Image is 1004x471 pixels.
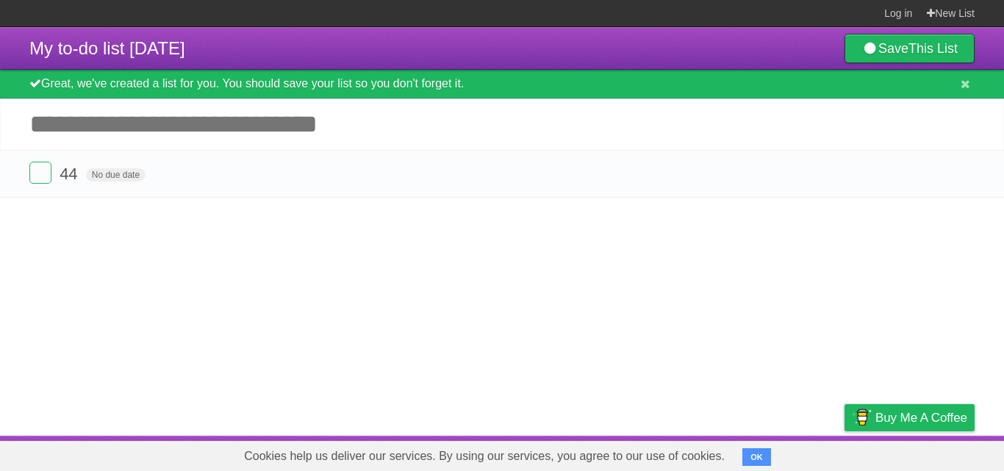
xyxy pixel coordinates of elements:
[852,405,872,430] img: Buy me a coffee
[29,162,51,184] label: Done
[825,439,864,467] a: Privacy
[882,439,975,467] a: Suggest a feature
[875,405,967,431] span: Buy me a coffee
[649,439,680,467] a: About
[229,442,739,471] span: Cookies help us deliver our services. By using our services, you agree to our use of cookies.
[29,38,185,58] span: My to-do list [DATE]
[86,168,146,181] span: No due date
[742,448,771,466] button: OK
[908,41,958,56] b: This List
[845,404,975,431] a: Buy me a coffee
[60,165,81,183] span: 44
[698,439,757,467] a: Developers
[845,34,975,63] a: SaveThis List
[775,439,808,467] a: Terms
